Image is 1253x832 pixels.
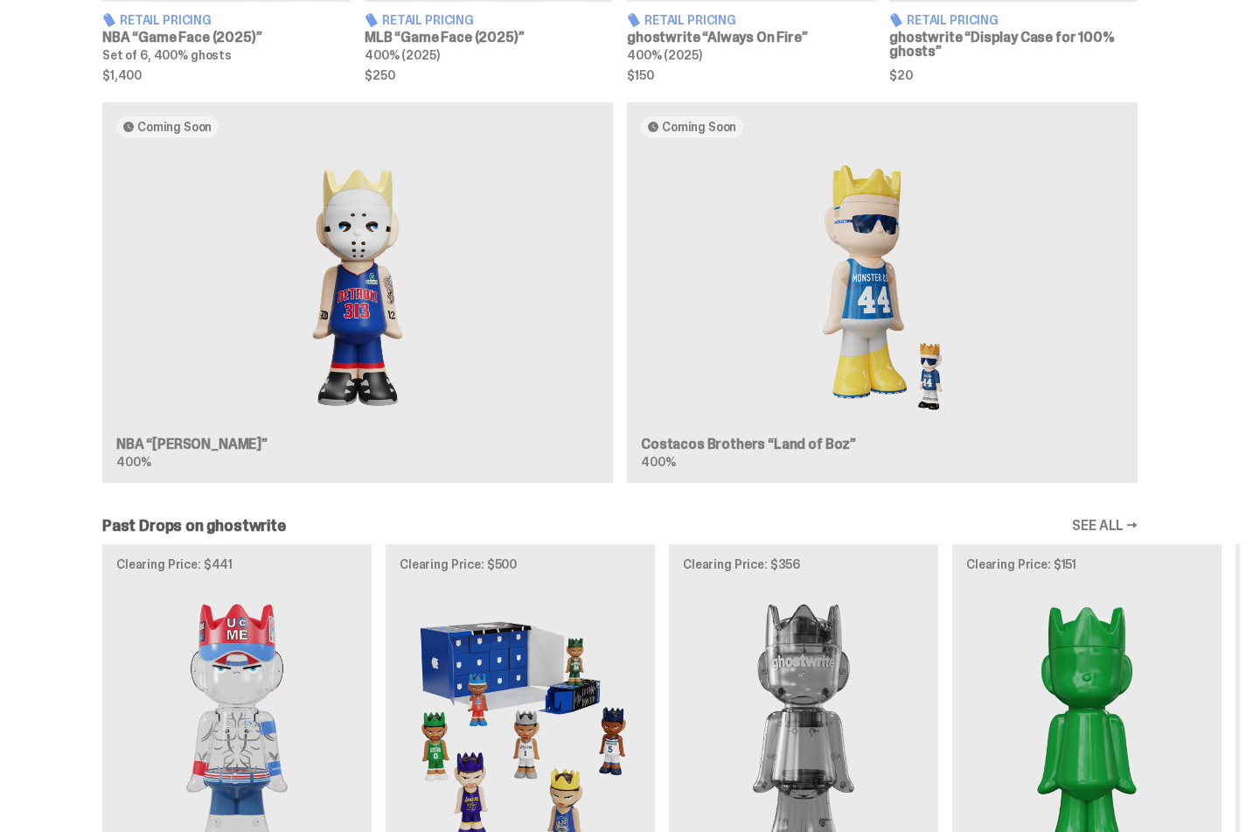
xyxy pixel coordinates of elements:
span: $150 [627,69,875,81]
h3: ghostwrite “Display Case for 100% ghosts” [889,31,1138,59]
span: 400% (2025) [627,47,701,63]
h3: ghostwrite “Always On Fire” [627,31,875,45]
h3: NBA “Game Face (2025)” [102,31,351,45]
span: $1,400 [102,69,351,81]
span: 400% [116,454,150,470]
span: Retail Pricing [120,14,212,26]
span: Set of 6, 400% ghosts [102,47,232,63]
span: Retail Pricing [382,14,474,26]
img: Eminem [116,151,599,423]
span: Coming Soon [662,120,736,134]
span: $20 [889,69,1138,81]
span: Coming Soon [137,120,212,134]
h3: MLB “Game Face (2025)” [365,31,613,45]
span: Retail Pricing [907,14,999,26]
span: 400% (2025) [365,47,439,63]
h2: Past Drops on ghostwrite [102,518,286,534]
p: Clearing Price: $441 [116,558,358,570]
h3: Costacos Brothers “Land of Boz” [641,437,1124,451]
img: Land of Boz [641,151,1124,423]
span: 400% [641,454,675,470]
p: Clearing Price: $500 [400,558,641,570]
a: SEE ALL → [1072,519,1138,533]
span: $250 [365,69,613,81]
p: Clearing Price: $151 [966,558,1208,570]
p: Clearing Price: $356 [683,558,924,570]
h3: NBA “[PERSON_NAME]” [116,437,599,451]
span: Retail Pricing [644,14,736,26]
